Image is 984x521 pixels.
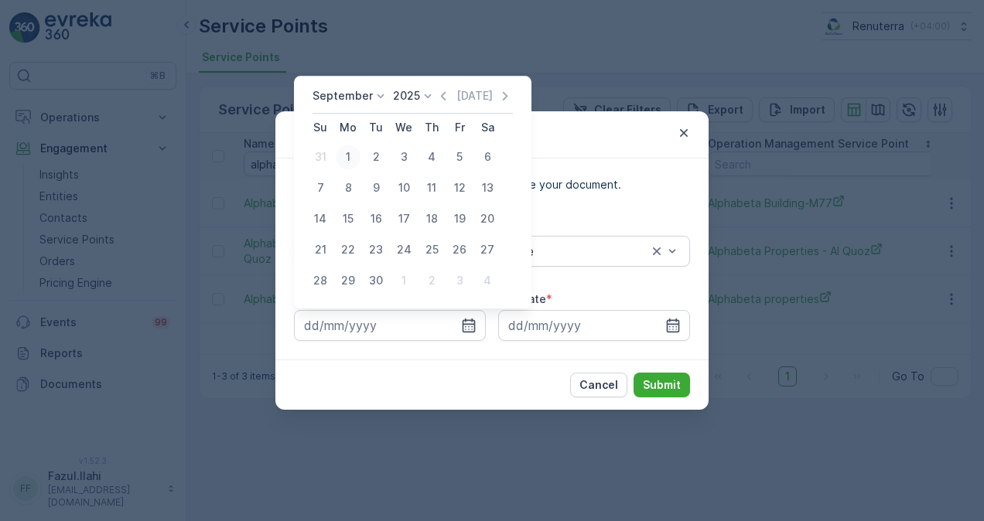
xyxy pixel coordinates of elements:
[364,237,388,262] div: 23
[447,268,472,293] div: 3
[336,206,360,231] div: 15
[419,206,444,231] div: 18
[308,175,333,200] div: 7
[306,114,334,141] th: Sunday
[446,114,473,141] th: Friday
[419,145,444,169] div: 4
[391,237,416,262] div: 24
[447,145,472,169] div: 5
[634,373,690,397] button: Submit
[336,268,360,293] div: 29
[364,206,388,231] div: 16
[419,175,444,200] div: 11
[294,310,486,341] input: dd/mm/yyyy
[570,373,627,397] button: Cancel
[391,206,416,231] div: 17
[336,145,360,169] div: 1
[336,175,360,200] div: 8
[475,175,500,200] div: 13
[418,114,446,141] th: Thursday
[419,268,444,293] div: 2
[475,237,500,262] div: 27
[334,114,362,141] th: Monday
[308,268,333,293] div: 28
[308,237,333,262] div: 21
[364,175,388,200] div: 9
[456,88,493,104] p: [DATE]
[447,206,472,231] div: 19
[579,377,618,393] p: Cancel
[475,206,500,231] div: 20
[447,175,472,200] div: 12
[475,268,500,293] div: 4
[308,145,333,169] div: 31
[475,145,500,169] div: 6
[336,237,360,262] div: 22
[364,268,388,293] div: 30
[473,114,501,141] th: Saturday
[498,310,690,341] input: dd/mm/yyyy
[364,145,388,169] div: 2
[419,237,444,262] div: 25
[643,377,681,393] p: Submit
[308,206,333,231] div: 14
[391,175,416,200] div: 10
[447,237,472,262] div: 26
[390,114,418,141] th: Wednesday
[313,88,373,104] p: September
[391,268,416,293] div: 1
[391,145,416,169] div: 3
[362,114,390,141] th: Tuesday
[393,88,420,104] p: 2025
